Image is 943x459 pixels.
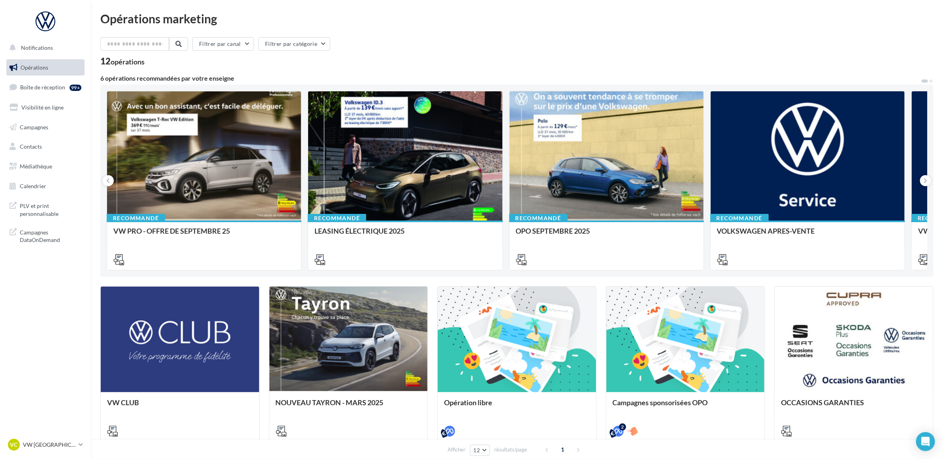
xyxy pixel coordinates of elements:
a: Médiathèque [5,158,86,175]
span: Opérations [21,64,48,71]
span: Afficher [448,446,466,453]
a: PLV et print personnalisable [5,197,86,221]
span: VC [10,441,18,449]
div: NOUVEAU TAYRON - MARS 2025 [276,399,422,414]
div: Recommandé [107,214,165,223]
div: VOLKSWAGEN APRES-VENTE [717,227,898,243]
a: Visibilité en ligne [5,99,86,116]
button: Filtrer par catégorie [258,37,330,51]
div: Opération libre [444,399,590,414]
div: Opérations marketing [100,13,934,25]
div: 12 [100,57,145,66]
div: OCCASIONS GARANTIES [781,399,927,414]
div: 2 [619,423,626,431]
span: PLV et print personnalisable [20,200,81,217]
div: Recommandé [509,214,568,223]
div: OPO SEPTEMBRE 2025 [516,227,697,243]
div: Campagnes sponsorisées OPO [613,399,759,414]
button: 12 [470,445,490,456]
a: Campagnes DataOnDemand [5,224,86,247]
a: Calendrier [5,178,86,195]
span: Notifications [21,44,53,51]
div: VW CLUB [107,399,253,414]
a: Contacts [5,138,86,155]
a: VC VW [GEOGRAPHIC_DATA] [6,437,85,452]
div: LEASING ÉLECTRIQUE 2025 [314,227,496,243]
span: Visibilité en ligne [21,104,64,111]
div: 99+ [70,85,81,91]
a: Boîte de réception99+ [5,79,86,96]
div: Recommandé [308,214,366,223]
span: Contacts [20,143,42,150]
div: Open Intercom Messenger [916,432,935,451]
span: Campagnes [20,123,48,130]
button: Notifications [5,40,83,56]
button: Filtrer par canal [192,37,254,51]
span: Campagnes DataOnDemand [20,227,81,244]
div: VW PRO - OFFRE DE SEPTEMBRE 25 [113,227,295,243]
span: Boîte de réception [20,84,65,91]
div: Recommandé [710,214,769,223]
span: Médiathèque [20,163,52,170]
a: Opérations [5,59,86,76]
div: 6 opérations recommandées par votre enseigne [100,75,921,81]
span: 1 [556,443,569,456]
span: Calendrier [20,183,46,189]
p: VW [GEOGRAPHIC_DATA] [23,441,75,449]
span: 12 [474,447,480,453]
div: opérations [111,58,145,65]
a: Campagnes [5,119,86,136]
span: résultats/page [494,446,527,453]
